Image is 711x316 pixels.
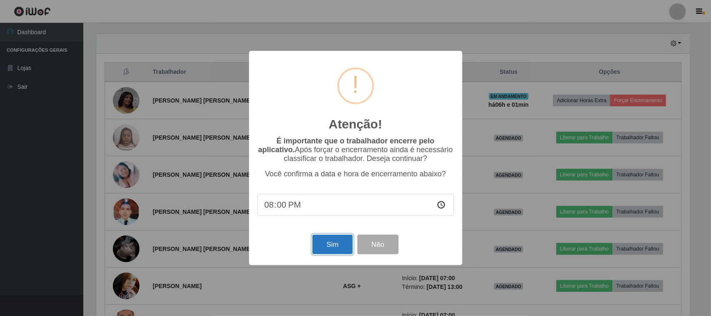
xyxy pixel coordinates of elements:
[258,137,434,154] b: É importante que o trabalhador encerre pelo aplicativo.
[257,137,454,163] p: Após forçar o encerramento ainda é necessário classificar o trabalhador. Deseja continuar?
[257,170,454,178] p: Você confirma a data e hora de encerramento abaixo?
[312,235,353,254] button: Sim
[357,235,399,254] button: Não
[329,117,382,132] h2: Atenção!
